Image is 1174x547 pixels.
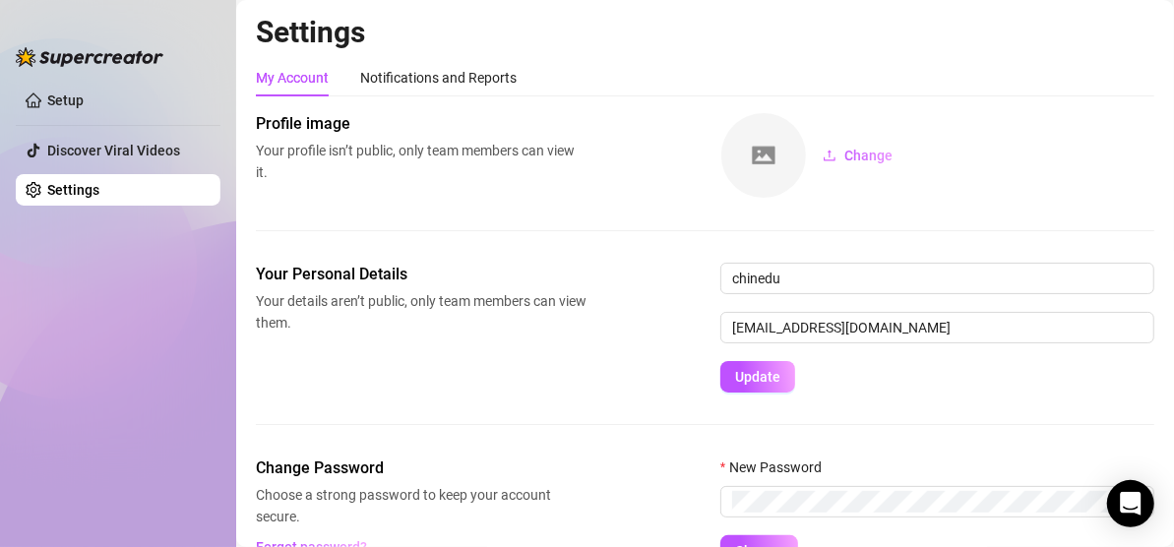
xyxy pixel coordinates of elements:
button: Update [720,361,795,393]
span: Update [735,369,780,385]
a: Discover Viral Videos [47,143,180,158]
span: Your Personal Details [256,263,587,286]
span: Choose a strong password to keep your account secure. [256,484,587,527]
span: Change Password [256,456,587,480]
span: Your profile isn’t public, only team members can view it. [256,140,587,183]
img: square-placeholder.png [721,113,806,198]
button: Change [807,140,908,171]
span: upload [823,149,836,162]
input: Enter new email [720,312,1154,343]
input: New Password [732,491,1109,513]
h2: Settings [256,14,1154,51]
span: Your details aren’t public, only team members can view them. [256,290,587,334]
div: Open Intercom Messenger [1107,480,1154,527]
a: Settings [47,182,99,198]
img: logo-BBDzfeDw.svg [16,47,163,67]
div: My Account [256,67,329,89]
span: Profile image [256,112,587,136]
input: Enter name [720,263,1154,294]
label: New Password [720,456,834,478]
span: Change [844,148,893,163]
div: Notifications and Reports [360,67,517,89]
a: Setup [47,92,84,108]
